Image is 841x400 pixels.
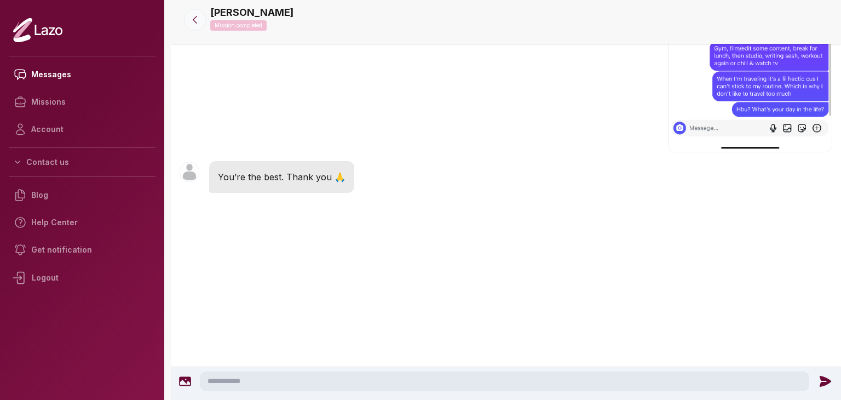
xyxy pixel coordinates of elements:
a: Messages [9,61,155,88]
a: Blog [9,181,155,209]
button: Contact us [9,152,155,172]
p: You’re the best. Thank you 🙏 [218,170,345,184]
a: Missions [9,88,155,116]
a: Help Center [9,209,155,236]
p: Mission completed [210,20,267,31]
img: User avatar [180,162,199,182]
a: Get notification [9,236,155,264]
div: Logout [9,264,155,292]
p: [PERSON_NAME] [210,5,293,20]
a: Account [9,116,155,143]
